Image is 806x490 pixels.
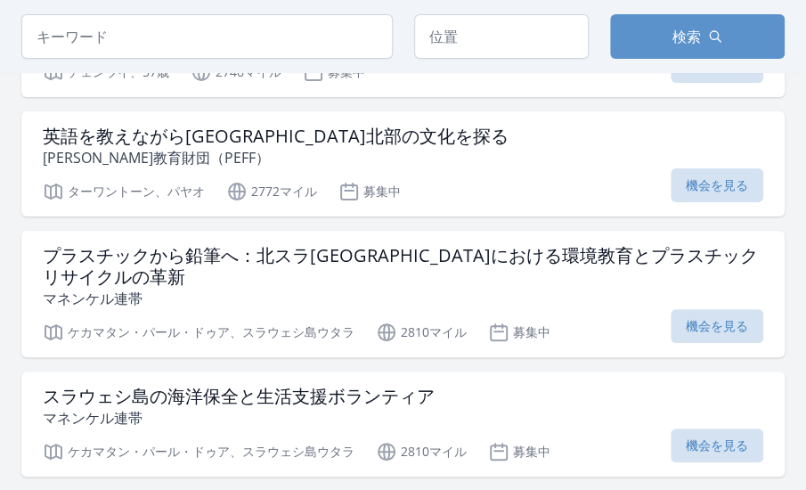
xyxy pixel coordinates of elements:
[68,323,354,340] font: ケカマタン・パール・ドゥア、スラウェシ島ウタラ
[21,231,785,357] a: プラスチックから鉛筆へ：北スラ[GEOGRAPHIC_DATA]における環境教育とプラスチックリサイクルの革新 マネンケル連帯 ケカマタン・パール・ドゥア、スラウェシ島ウタラ 2810マイル 募...
[68,183,205,200] font: ターワントーン、パヤオ
[513,323,550,340] font: 募集中
[401,443,467,460] font: 2810マイル
[43,384,435,408] font: スラウェシ島の海洋保全と生活支援ボランティア
[21,14,393,59] input: キーワード
[43,289,142,308] font: マネンケル連帯
[686,317,748,334] font: 機会を見る
[686,437,748,453] font: 機会を見る
[251,183,317,200] font: 2772マイル
[43,408,142,428] font: マネンケル連帯
[43,148,270,167] font: [PERSON_NAME]教育財団（PEFF）
[610,14,785,59] button: 検索
[68,443,354,460] font: ケカマタン・パール・ドゥア、スラウェシ島ウタラ
[401,323,467,340] font: 2810マイル
[414,14,589,59] input: 位置
[21,372,785,477] a: スラウェシ島の海洋保全と生活支援ボランティア マネンケル連帯 ケカマタン・パール・ドゥア、スラウェシ島ウタラ 2810マイル 募集中 機会を見る
[21,111,785,216] a: 英語を教えながら[GEOGRAPHIC_DATA]北部の文化を探る [PERSON_NAME]教育財団（PEFF） ターワントーン、パヤオ 2772マイル 募集中 機会を見る
[43,243,758,289] font: プラスチックから鉛筆へ：北スラ[GEOGRAPHIC_DATA]における環境教育とプラスチックリサイクルの革新
[513,443,550,460] font: 募集中
[363,183,401,200] font: 募集中
[672,27,701,46] font: 検索
[43,124,509,148] font: 英語を教えながら[GEOGRAPHIC_DATA]北部の文化を探る
[686,176,748,193] font: 機会を見る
